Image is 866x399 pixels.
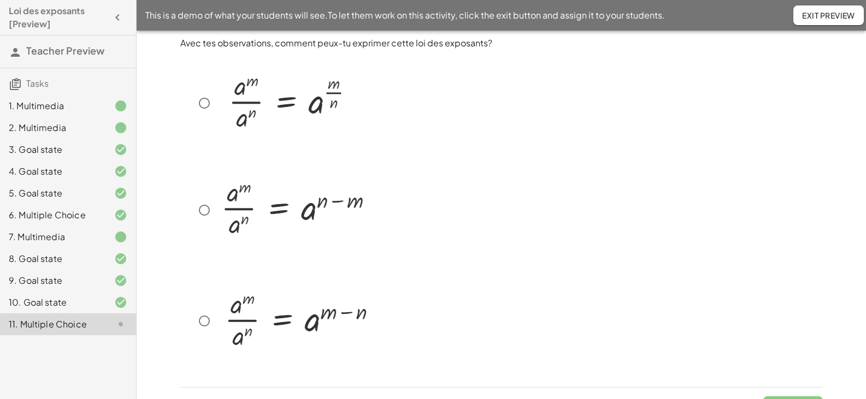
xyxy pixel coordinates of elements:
[145,9,665,22] span: This is a demo of what your students will see. To let them work on this activity, click the exit ...
[9,209,97,222] div: 6. Multiple Choice
[114,165,127,178] i: Task finished and correct.
[9,318,97,331] div: 11. Multiple Choice
[9,99,97,112] div: 1. Multimedia
[9,4,108,31] h4: Loi des exposants [Preview]
[9,121,97,134] div: 2. Multimedia
[114,252,127,265] i: Task finished and correct.
[114,318,127,331] i: Task not started.
[114,274,127,287] i: Task finished and correct.
[114,121,127,134] i: Task finished.
[9,143,97,156] div: 3. Goal state
[114,143,127,156] i: Task finished and correct.
[180,37,823,50] p: Avec tes observations, comment peux-tu exprimer cette loi des exposants?
[215,170,373,248] img: c02024a6951eb601bf98bbca69381609c1f41e8982c677762d130c323dcf149a.png
[26,44,104,57] span: Teacher Preview
[114,99,127,112] i: Task finished.
[9,274,97,287] div: 9. Goal state
[114,230,127,243] i: Task finished.
[9,187,97,200] div: 5. Goal state
[9,252,97,265] div: 8. Goal state
[9,165,97,178] div: 4. Goal state
[9,230,97,243] div: 7. Multimedia
[215,281,375,359] img: 3c5ab05b1b7c5f206150c9c70dedf0d6fd317101ff19a368b221930357b79988.png
[9,296,97,309] div: 10. Goal state
[114,296,127,309] i: Task finished and correct.
[215,66,349,137] img: c3a2287d9b9daefff5622dc8e9994f280f83985159dce9b0874414c14283b9ee.png
[26,78,49,89] span: Tasks
[793,5,864,25] button: Exit Preview
[802,10,855,20] span: Exit Preview
[114,209,127,222] i: Task finished and correct.
[114,187,127,200] i: Task finished and correct.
